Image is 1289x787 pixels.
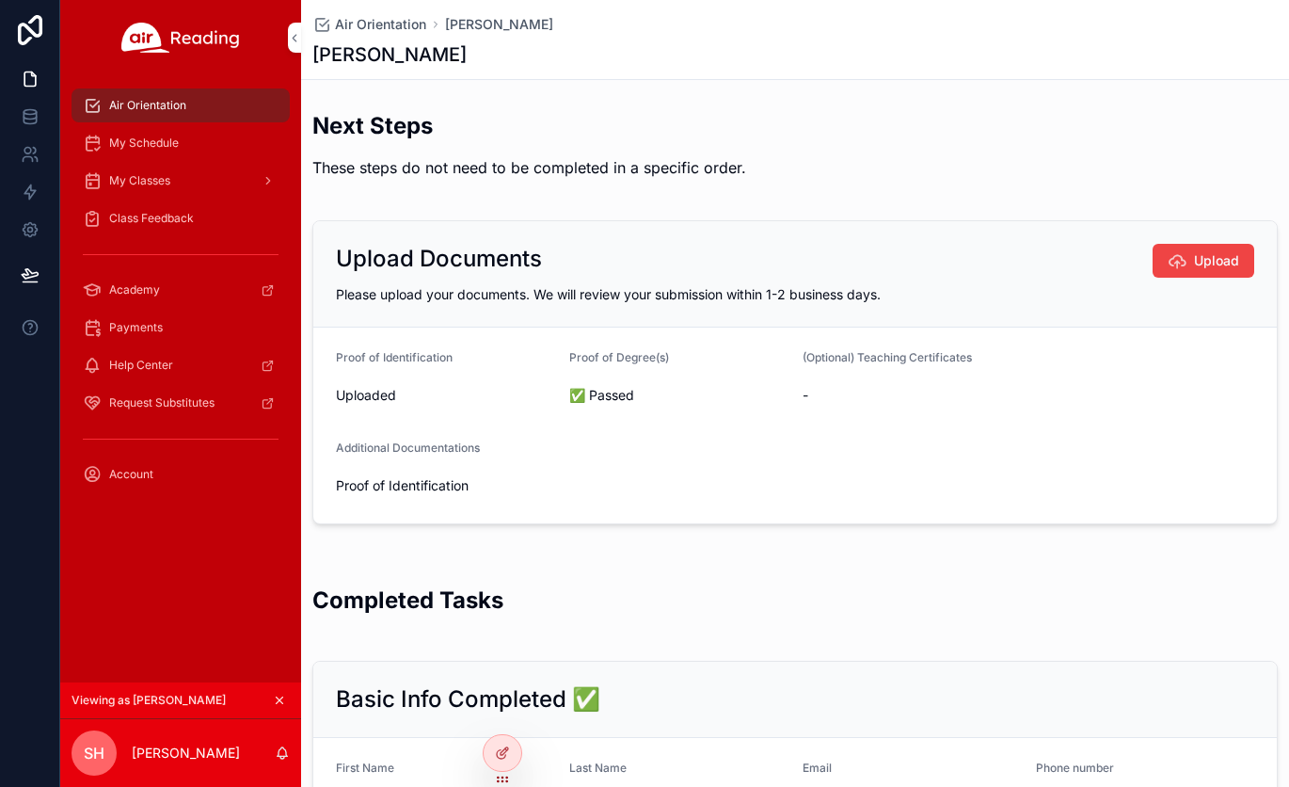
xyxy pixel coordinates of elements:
[109,358,173,373] span: Help Center
[803,761,832,775] span: Email
[72,386,290,420] a: Request Substitutes
[803,386,1254,405] span: -
[109,173,170,188] span: My Classes
[1153,244,1254,278] button: Upload
[72,201,290,235] a: Class Feedback
[109,320,163,335] span: Payments
[72,126,290,160] a: My Schedule
[336,286,881,302] span: Please upload your documents. We will review your submission within 1-2 business days.
[312,585,503,616] h2: Completed Tasks
[336,244,542,274] h2: Upload Documents
[84,742,104,764] span: SH
[312,15,426,34] a: Air Orientation
[72,693,226,708] span: Viewing as [PERSON_NAME]
[803,350,972,364] span: (Optional) Teaching Certificates
[109,211,194,226] span: Class Feedback
[569,761,627,775] span: Last Name
[132,744,240,763] p: [PERSON_NAME]
[336,350,453,364] span: Proof of Identification
[569,350,669,364] span: Proof of Degree(s)
[1194,251,1239,270] span: Upload
[336,684,600,715] h2: Basic Info Completed ✅
[72,273,290,307] a: Academy
[109,395,215,410] span: Request Substitutes
[1036,761,1114,775] span: Phone number
[569,386,788,405] span: ✅ Passed
[60,75,301,516] div: scrollable content
[109,98,186,113] span: Air Orientation
[445,15,553,34] a: [PERSON_NAME]
[72,348,290,382] a: Help Center
[336,386,554,405] span: Uploaded
[336,761,394,775] span: First Name
[72,458,290,491] a: Account
[109,282,160,297] span: Academy
[312,110,746,141] h2: Next Steps
[336,476,554,495] span: Proof of Identification
[336,441,480,455] span: Additional Documentations
[72,164,290,198] a: My Classes
[312,41,467,68] h1: [PERSON_NAME]
[109,136,179,151] span: My Schedule
[335,15,426,34] span: Air Orientation
[121,23,240,53] img: App logo
[72,311,290,345] a: Payments
[72,88,290,122] a: Air Orientation
[312,156,746,179] p: These steps do not need to be completed in a specific order.
[109,467,153,482] span: Account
